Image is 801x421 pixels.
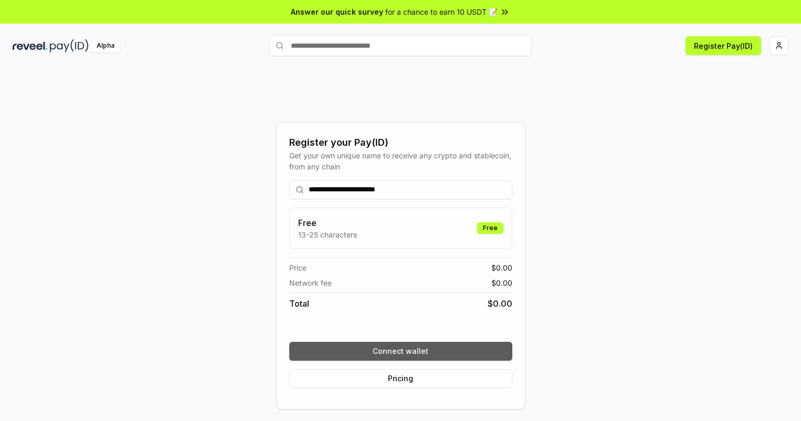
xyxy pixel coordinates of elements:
[91,39,120,52] div: Alpha
[289,150,512,172] div: Get your own unique name to receive any crypto and stablecoin, from any chain
[491,262,512,273] span: $ 0.00
[289,297,309,310] span: Total
[50,39,89,52] img: pay_id
[13,39,48,52] img: reveel_dark
[491,277,512,288] span: $ 0.00
[477,222,503,234] div: Free
[298,229,357,240] p: 13-25 characters
[289,135,512,150] div: Register your Pay(ID)
[298,217,357,229] h3: Free
[289,277,332,288] span: Network fee
[488,297,512,310] span: $ 0.00
[385,6,498,17] span: for a chance to earn 10 USDT 📝
[686,36,761,55] button: Register Pay(ID)
[289,369,512,388] button: Pricing
[289,262,307,273] span: Price
[289,342,512,361] button: Connect wallet
[291,6,383,17] span: Answer our quick survey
